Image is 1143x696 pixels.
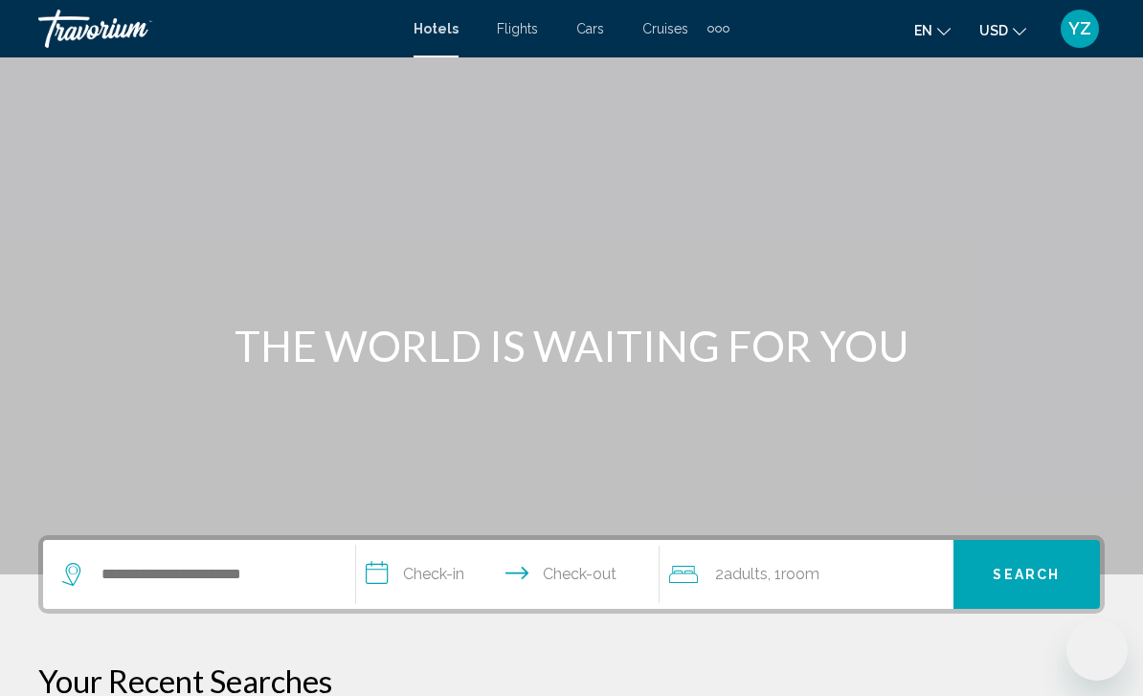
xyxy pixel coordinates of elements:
[914,23,932,38] span: en
[707,13,729,44] button: Extra navigation items
[576,21,604,36] a: Cars
[768,561,819,588] span: , 1
[43,540,1100,609] div: Search widget
[213,321,930,370] h1: THE WORLD IS WAITING FOR YOU
[1066,619,1128,681] iframe: Кнопка запуска окна обмена сообщениями
[356,540,660,609] button: Check in and out dates
[414,21,459,36] a: Hotels
[715,561,768,588] span: 2
[979,16,1026,44] button: Change currency
[497,21,538,36] a: Flights
[781,565,819,583] span: Room
[660,540,953,609] button: Travelers: 2 adults, 0 children
[38,10,394,48] a: Travorium
[953,540,1100,609] button: Search
[724,565,768,583] span: Adults
[914,16,951,44] button: Change language
[1068,19,1091,38] span: YZ
[642,21,688,36] a: Cruises
[1055,9,1105,49] button: User Menu
[993,568,1060,583] span: Search
[979,23,1008,38] span: USD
